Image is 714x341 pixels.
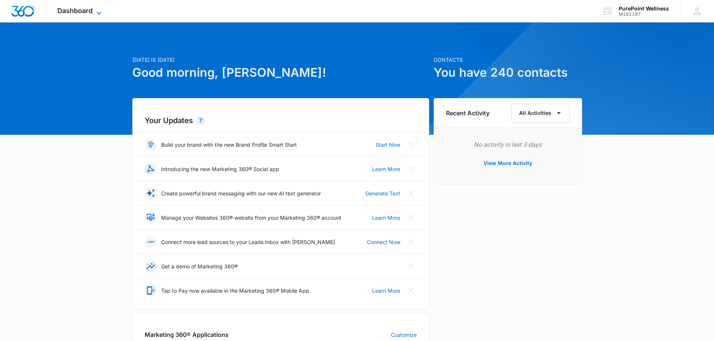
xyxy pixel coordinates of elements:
[446,109,489,118] h6: Recent Activity
[511,104,570,122] button: All Activities
[365,189,400,197] a: Generate Text
[145,330,229,339] h2: Marketing 360® Applications
[405,138,417,150] button: Close
[161,262,238,270] p: Get a demo of Marketing 360®
[161,189,321,197] p: Create powerful brand messaging with our new AI text generator
[405,163,417,175] button: Close
[132,56,429,64] p: [DATE] is [DATE]
[446,140,570,149] p: No activity in last 3 days
[619,12,669,17] div: account id
[405,236,417,248] button: Close
[145,115,417,126] h2: Your Updates
[434,56,582,64] p: Contacts
[405,211,417,223] button: Close
[161,165,279,173] p: Introducing the new Marketing 360® Social app
[57,7,93,15] span: Dashboard
[161,287,309,295] p: Tap to Pay now available in the Marketing 360® Mobile App
[161,214,341,222] p: Manage your Websites 360® website from your Marketing 360® account
[405,187,417,199] button: Close
[372,287,400,295] a: Learn More
[132,64,429,82] h1: Good morning, [PERSON_NAME]!
[619,6,669,12] div: account name
[434,64,582,82] h1: You have 240 contacts
[161,141,297,149] p: Build your brand with the new Brand Profile Smart Start
[372,214,400,222] a: Learn More
[372,165,400,173] a: Learn More
[376,141,400,149] a: Start Now
[196,116,205,125] div: 7
[405,284,417,296] button: Close
[367,238,400,246] a: Connect Now
[161,238,335,246] p: Connect more lead sources to your Leads Inbox with [PERSON_NAME]
[391,331,417,339] a: Customize
[476,154,540,172] button: View More Activity
[405,260,417,272] button: Close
